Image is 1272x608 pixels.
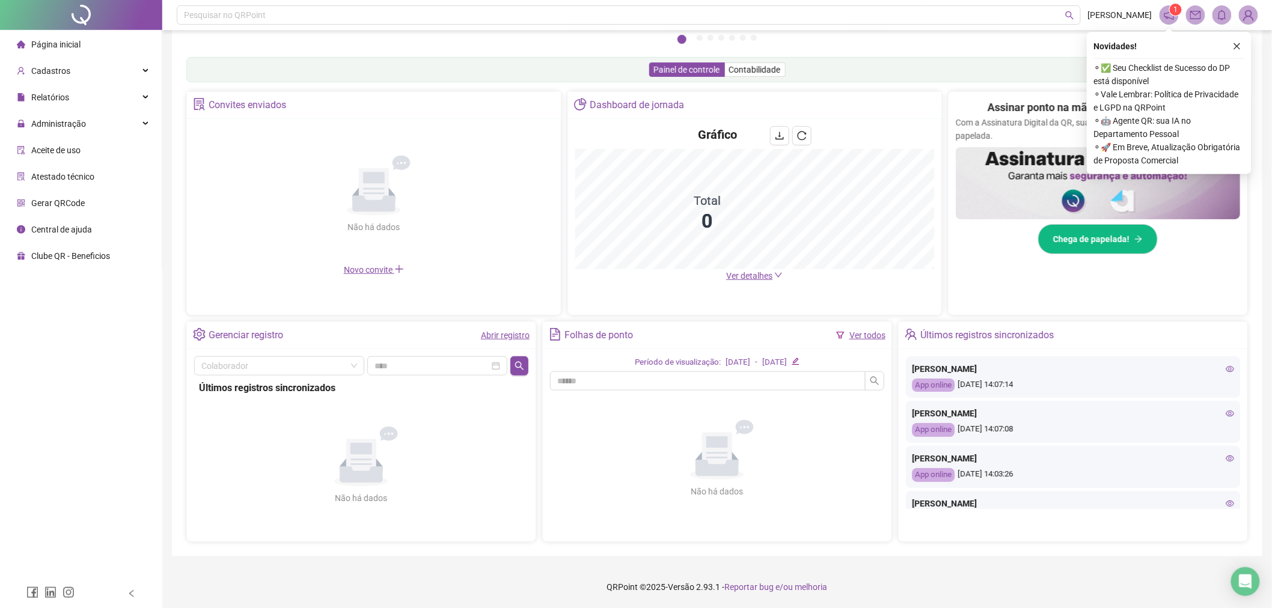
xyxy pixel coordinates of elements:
[1170,4,1182,16] sup: 1
[17,119,25,127] span: lock
[1134,235,1143,243] span: arrow-right
[849,330,885,340] a: Ver todos
[956,116,1240,142] p: Com a Assinatura Digital da QR, sua gestão fica mais ágil, segura e sem papelada.
[127,589,136,598] span: left
[31,198,85,208] span: Gerar QRCode
[726,356,750,369] div: [DATE]
[836,331,845,339] span: filter
[912,468,955,482] div: App online
[774,271,783,279] span: down
[31,93,69,102] span: Relatórios
[209,95,286,115] div: Convites enviados
[1094,114,1244,141] span: ⚬ 🤖 Agente QR: sua IA no Departamento Pessoal
[654,65,720,74] span: Painel de controle
[740,35,746,41] button: 6
[515,361,524,371] span: search
[590,95,684,115] div: Dashboard de jornada
[1164,10,1175,20] span: notification
[1088,8,1152,22] span: [PERSON_NAME]
[564,325,633,345] div: Folhas de ponto
[31,251,110,261] span: Clube QR - Beneficios
[17,172,25,180] span: solution
[797,131,807,141] span: reload
[319,220,429,234] div: Não há dados
[17,251,25,260] span: gift
[755,356,757,369] div: -
[193,98,206,111] span: solution
[870,376,879,386] span: search
[1226,365,1234,373] span: eye
[988,99,1208,116] h2: Assinar ponto na mão? Isso ficou no passado!
[31,40,81,49] span: Página inicial
[17,66,25,74] span: user-add
[697,35,703,41] button: 2
[31,66,70,76] span: Cadastros
[905,328,917,341] span: team
[1226,409,1234,418] span: eye
[63,586,75,598] span: instagram
[725,582,828,592] span: Reportar bug e/ou melhoria
[912,407,1234,420] div: [PERSON_NAME]
[751,35,757,41] button: 7
[17,225,25,233] span: info-circle
[635,356,721,369] div: Período de visualização:
[912,362,1234,375] div: [PERSON_NAME]
[26,586,38,598] span: facebook
[306,491,417,505] div: Não há dados
[729,65,781,74] span: Contabilidade
[912,423,1234,437] div: [DATE] 14:07:08
[1240,6,1258,24] img: 14016
[31,145,81,155] span: Aceite de uso
[31,225,92,234] span: Central de ajuda
[956,147,1240,219] img: banner%2F02c71560-61a6-44d4-94b9-c8ab97240462.png
[17,40,25,48] span: home
[726,271,783,281] a: Ver detalhes down
[775,131,784,141] span: download
[31,172,94,181] span: Atestado técnico
[17,145,25,154] span: audit
[394,264,404,274] span: plus
[1190,10,1201,20] span: mail
[1226,499,1234,508] span: eye
[912,468,1234,482] div: [DATE] 14:03:26
[1231,567,1260,596] div: Open Intercom Messenger
[17,198,25,207] span: qrcode
[1233,42,1241,50] span: close
[1094,40,1137,53] span: Novidades !
[726,271,772,281] span: Ver detalhes
[1065,11,1074,20] span: search
[574,98,587,111] span: pie-chart
[1053,233,1130,246] span: Chega de papelada!
[199,380,524,395] div: Últimos registros sincronizados
[677,35,686,44] button: 1
[912,378,1234,392] div: [DATE] 14:07:14
[1173,5,1178,14] span: 1
[1094,61,1244,88] span: ⚬ ✅ Seu Checklist de Sucesso do DP está disponível
[698,126,737,143] h4: Gráfico
[1217,10,1228,20] span: bell
[1094,141,1244,167] span: ⚬ 🚀 Em Breve, Atualização Obrigatória de Proposta Comercial
[17,93,25,101] span: file
[44,586,57,598] span: linkedin
[912,452,1234,465] div: [PERSON_NAME]
[708,35,714,41] button: 3
[729,35,735,41] button: 5
[31,119,86,129] span: Administração
[718,35,724,41] button: 4
[481,330,530,340] a: Abrir registro
[193,328,206,341] span: setting
[668,582,695,592] span: Versão
[912,423,955,437] div: App online
[1038,224,1158,254] button: Chega de papelada!
[920,325,1054,345] div: Últimos registros sincronizados
[162,566,1272,608] footer: QRPoint © 2025 - 2.93.1 -
[1226,454,1234,463] span: eye
[792,357,800,365] span: edit
[762,356,787,369] div: [DATE]
[662,485,772,498] div: Não há dados
[344,265,404,275] span: Novo convite
[1094,88,1244,114] span: ⚬ Vale Lembrar: Política de Privacidade e LGPD na QRPoint
[912,378,955,392] div: App online
[209,325,283,345] div: Gerenciar registro
[549,328,561,341] span: file-text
